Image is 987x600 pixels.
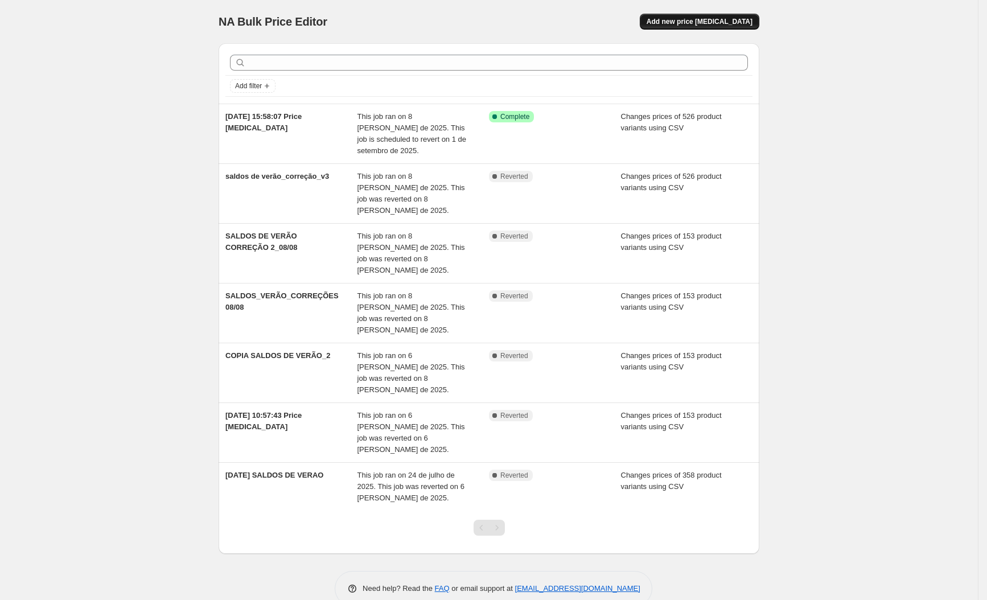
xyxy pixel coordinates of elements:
[500,112,529,121] span: Complete
[225,471,323,479] span: [DATE] SALDOS DE VERAO
[225,172,329,180] span: saldos de verão_correção_v3
[357,232,465,274] span: This job ran on 8 [PERSON_NAME] de 2025. This job was reverted on 8 [PERSON_NAME] de 2025.
[357,471,464,502] span: This job ran on 24 de julho de 2025. This job was reverted on 6 [PERSON_NAME] de 2025.
[225,411,302,431] span: [DATE] 10:57:43 Price [MEDICAL_DATA]
[225,351,330,360] span: COPIA SALDOS DE VERÃO_2
[515,584,640,593] a: [EMAIL_ADDRESS][DOMAIN_NAME]
[621,411,722,431] span: Changes prices of 153 product variants using CSV
[621,172,722,192] span: Changes prices of 526 product variants using CSV
[357,112,467,155] span: This job ran on 8 [PERSON_NAME] de 2025. This job is scheduled to revert on 1 de setembro de 2025.
[435,584,450,593] a: FAQ
[500,471,528,480] span: Reverted
[219,15,327,28] span: NA Bulk Price Editor
[621,471,722,491] span: Changes prices of 358 product variants using CSV
[621,351,722,371] span: Changes prices of 153 product variants using CSV
[357,172,465,215] span: This job ran on 8 [PERSON_NAME] de 2025. This job was reverted on 8 [PERSON_NAME] de 2025.
[621,291,722,311] span: Changes prices of 153 product variants using CSV
[363,584,435,593] span: Need help? Read the
[357,411,465,454] span: This job ran on 6 [PERSON_NAME] de 2025. This job was reverted on 6 [PERSON_NAME] de 2025.
[230,79,275,93] button: Add filter
[640,14,759,30] button: Add new price [MEDICAL_DATA]
[500,232,528,241] span: Reverted
[357,291,465,334] span: This job ran on 8 [PERSON_NAME] de 2025. This job was reverted on 8 [PERSON_NAME] de 2025.
[235,81,262,91] span: Add filter
[225,291,339,311] span: SALDOS_VERÃO_CORREÇÕES 08/08
[500,411,528,420] span: Reverted
[621,112,722,132] span: Changes prices of 526 product variants using CSV
[225,232,297,252] span: SALDOS DE VERÃO CORREÇÃO 2_08/08
[500,172,528,181] span: Reverted
[474,520,505,536] nav: Pagination
[647,17,752,26] span: Add new price [MEDICAL_DATA]
[500,351,528,360] span: Reverted
[450,584,515,593] span: or email support at
[621,232,722,252] span: Changes prices of 153 product variants using CSV
[500,291,528,301] span: Reverted
[225,112,302,132] span: [DATE] 15:58:07 Price [MEDICAL_DATA]
[357,351,465,394] span: This job ran on 6 [PERSON_NAME] de 2025. This job was reverted on 8 [PERSON_NAME] de 2025.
